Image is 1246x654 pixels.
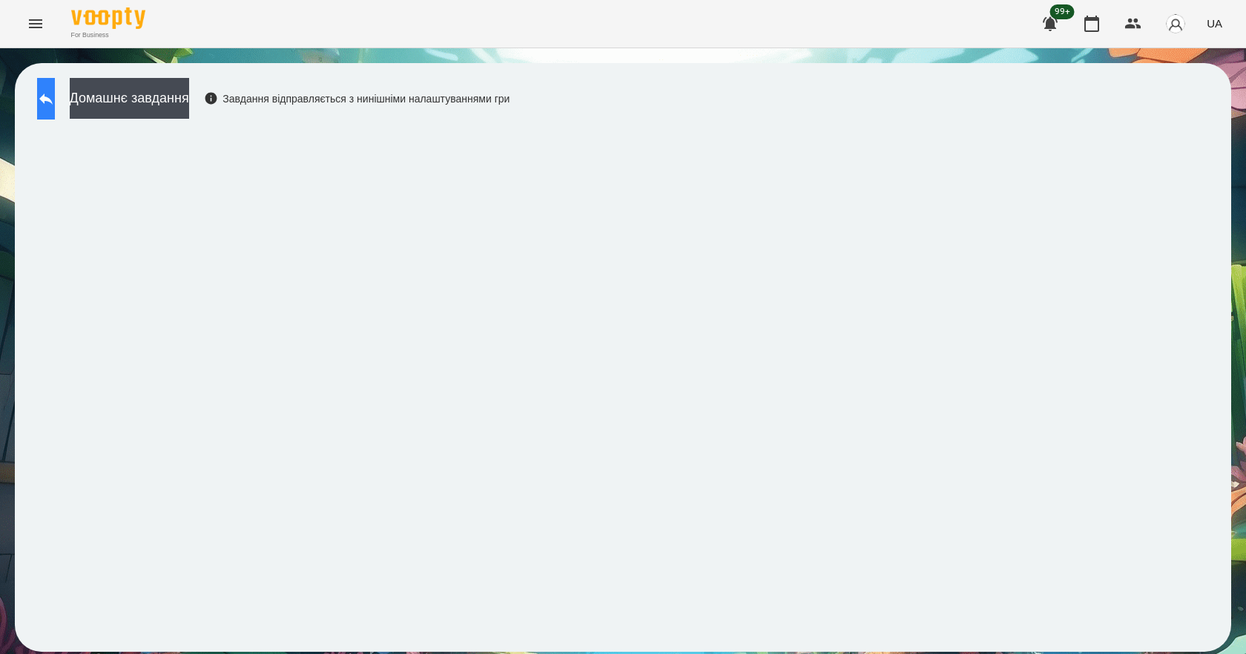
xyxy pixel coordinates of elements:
span: UA [1207,16,1222,31]
span: 99+ [1050,4,1075,19]
button: UA [1201,10,1228,37]
button: Домашнє завдання [70,78,189,119]
button: Menu [18,6,53,42]
img: Voopty Logo [71,7,145,29]
div: Завдання відправляється з нинішніми налаштуваннями гри [204,91,510,106]
img: avatar_s.png [1165,13,1186,34]
span: For Business [71,30,145,40]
